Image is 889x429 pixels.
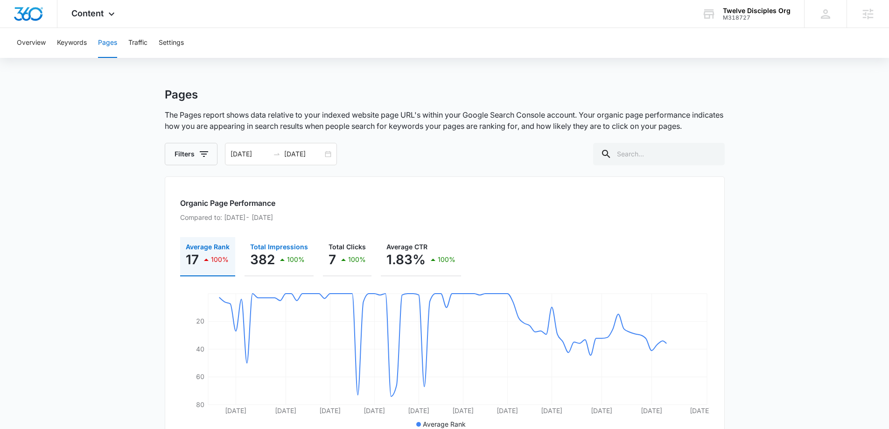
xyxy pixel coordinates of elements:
[165,109,725,132] p: The Pages report shows data relative to your indexed website page URL's within your Google Search...
[438,256,455,263] p: 100%
[159,28,184,58] button: Settings
[180,212,709,222] p: Compared to: [DATE] - [DATE]
[186,252,199,267] p: 17
[128,28,147,58] button: Traffic
[689,407,711,415] tspan: [DATE]
[71,8,104,18] span: Content
[593,143,725,165] input: Search...
[408,407,429,415] tspan: [DATE]
[165,88,198,102] h1: Pages
[364,407,385,415] tspan: [DATE]
[284,149,323,159] input: End date
[273,150,280,158] span: to
[386,252,426,267] p: 1.83%
[180,197,709,209] h2: Organic Page Performance
[287,256,305,263] p: 100%
[196,345,204,353] tspan: 40
[319,407,341,415] tspan: [DATE]
[423,420,466,428] span: Average Rank
[231,149,269,159] input: Start date
[541,407,562,415] tspan: [DATE]
[723,7,791,14] div: account name
[275,407,296,415] tspan: [DATE]
[17,28,46,58] button: Overview
[273,150,280,158] span: swap-right
[250,243,308,251] span: Total Impressions
[165,143,217,165] button: Filters
[329,252,336,267] p: 7
[225,407,246,415] tspan: [DATE]
[641,407,662,415] tspan: [DATE]
[386,243,427,251] span: Average CTR
[196,317,204,325] tspan: 20
[186,243,230,251] span: Average Rank
[591,407,612,415] tspan: [DATE]
[723,14,791,21] div: account id
[98,28,117,58] button: Pages
[348,256,366,263] p: 100%
[211,256,229,263] p: 100%
[329,243,366,251] span: Total Clicks
[250,252,275,267] p: 382
[196,401,204,408] tspan: 80
[57,28,87,58] button: Keywords
[452,407,474,415] tspan: [DATE]
[497,407,518,415] tspan: [DATE]
[196,373,204,380] tspan: 60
